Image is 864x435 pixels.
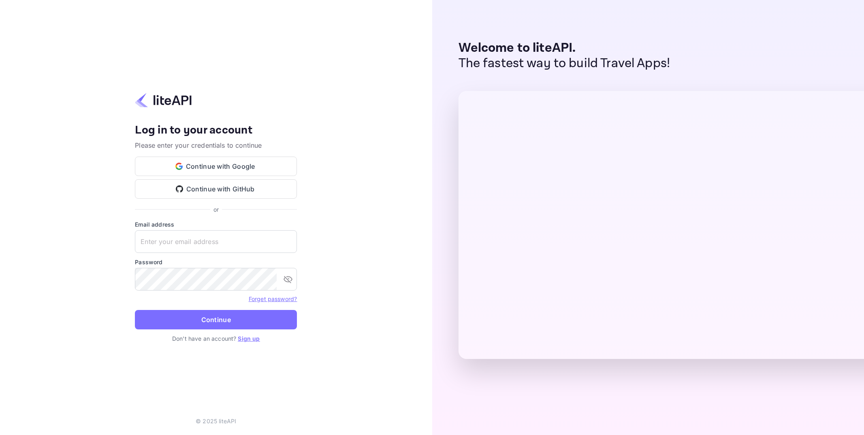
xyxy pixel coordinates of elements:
p: © 2025 liteAPI [196,417,236,425]
input: Enter your email address [135,230,297,253]
button: Continue with GitHub [135,179,297,199]
h4: Log in to your account [135,123,297,138]
img: liteapi [135,92,192,108]
button: Continue with Google [135,157,297,176]
button: Continue [135,310,297,329]
a: Sign up [238,335,260,342]
p: Don't have an account? [135,334,297,343]
button: toggle password visibility [280,271,296,287]
a: Forget password? [249,295,297,303]
p: or [213,205,219,214]
a: Forget password? [249,295,297,302]
label: Email address [135,220,297,229]
label: Password [135,258,297,266]
p: Please enter your credentials to continue [135,140,297,150]
p: The fastest way to build Travel Apps! [459,56,670,71]
p: Welcome to liteAPI. [459,40,670,56]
